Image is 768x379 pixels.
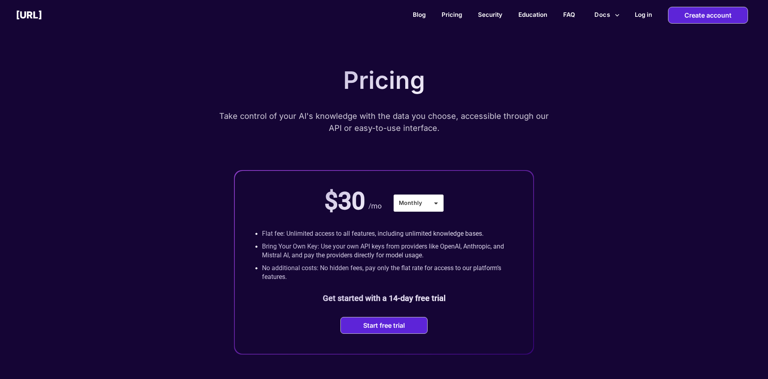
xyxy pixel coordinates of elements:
[255,242,258,260] p: •
[262,242,513,260] p: Bring Your Own Key: Use your own API keys from providers like OpenAI, Anthropic, and Mistral AI, ...
[635,11,652,18] h2: Log in
[262,229,484,238] p: Flat fee: Unlimited access to all features, including unlimited knowledge bases.
[563,11,575,18] a: FAQ
[324,187,365,215] p: $30
[478,11,502,18] a: Security
[394,195,444,211] div: Monthly
[262,264,513,281] p: No additional costs: No hidden fees, pay only the flat rate for access to our platform’s features.
[684,7,732,23] p: Create account
[16,9,42,21] h2: [URL]
[255,264,258,281] p: •
[442,11,462,18] a: Pricing
[218,110,550,134] p: Take control of your AI's knowledge with the data you choose, accessible through our API or easy-...
[323,293,446,303] b: Get started with a 14-day free trial
[413,11,426,18] a: Blog
[255,229,258,238] p: •
[361,321,407,329] button: Start free trial
[518,11,547,18] a: Education
[591,7,623,22] button: more
[343,66,425,94] p: Pricing
[368,201,382,211] p: /mo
